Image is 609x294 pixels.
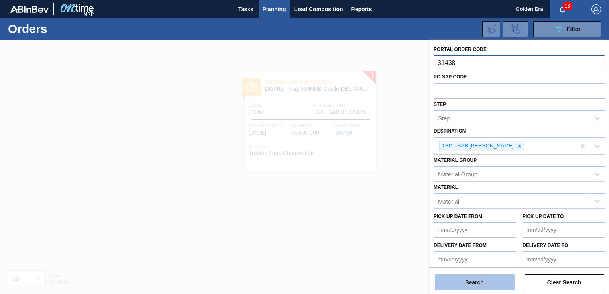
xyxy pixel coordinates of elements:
div: Material [438,198,459,204]
label: Step [434,102,446,107]
input: mm/dd/yyyy [434,222,516,238]
span: Tasks [237,4,255,14]
img: Logout [591,4,601,14]
label: Delivery Date from [434,243,487,248]
div: Step [438,115,450,122]
span: Reports [351,4,372,14]
span: Load Composition [294,4,343,14]
label: Destination [434,128,466,134]
div: Order Review Request [503,21,528,37]
h1: Orders [8,24,122,33]
label: Delivery Date to [523,243,568,248]
div: 1SD - SAB [PERSON_NAME] [440,141,515,151]
img: TNhmsLtSVTkK8tSr43FrP2fwEKptu5GPRR3wAAAABJRU5ErkJggg== [10,6,49,13]
button: Notifications [550,4,575,15]
div: Material Group [438,171,477,177]
input: mm/dd/yyyy [523,251,605,267]
label: Pick up Date from [434,214,482,219]
label: Material [434,184,458,190]
span: 16 [563,2,572,10]
span: Filter [567,26,580,32]
input: mm/dd/yyyy [523,222,605,238]
label: PO SAP Code [434,74,467,80]
span: Planning [263,4,286,14]
label: Material Group [434,157,477,163]
button: Filter [533,21,601,37]
label: Portal Order Code [434,47,487,52]
label: Pick up Date to [523,214,564,219]
div: Import Order Negotiation [482,21,500,37]
input: mm/dd/yyyy [434,251,516,267]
